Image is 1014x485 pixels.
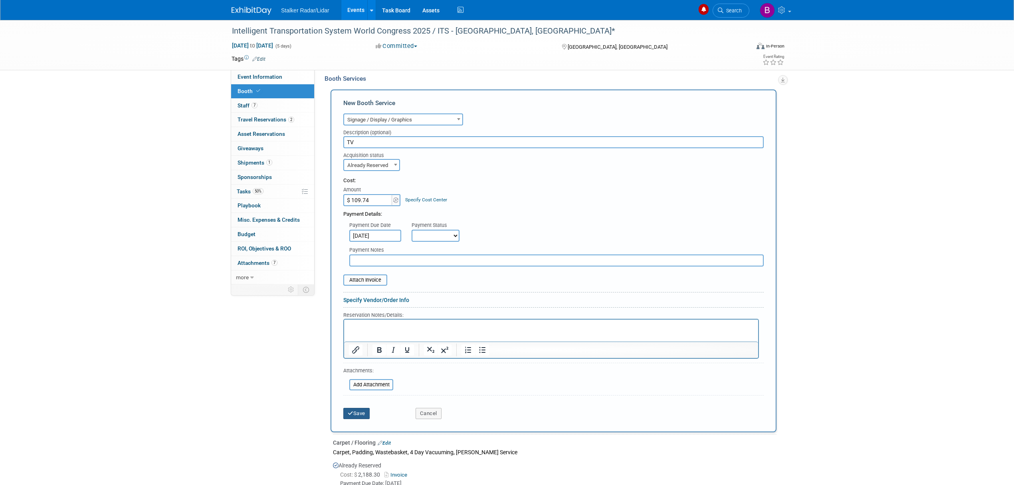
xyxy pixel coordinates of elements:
[238,174,272,180] span: Sponsorships
[343,311,759,319] div: Reservation Notes/Details:
[238,102,257,109] span: Staff
[373,42,420,50] button: Committed
[238,217,300,223] span: Misc. Expenses & Credits
[760,3,775,18] img: Brooke Journet
[568,44,667,50] span: [GEOGRAPHIC_DATA], [GEOGRAPHIC_DATA]
[271,260,277,266] span: 7
[475,344,489,356] button: Bullet list
[229,24,737,38] div: Intelligent Transportation System World Congress 2025 / ITS - [GEOGRAPHIC_DATA], [GEOGRAPHIC_DATA]*
[762,55,784,59] div: Event Rating
[412,222,465,230] div: Payment Status
[231,156,314,170] a: Shipments1
[232,7,271,15] img: ExhibitDay
[237,188,263,195] span: Tasks
[343,125,764,136] div: Description (optional)
[231,127,314,141] a: Asset Reservations
[378,440,391,446] a: Edit
[238,159,272,166] span: Shipments
[325,74,782,83] div: Booth Services
[231,70,314,84] a: Event Information
[288,117,294,123] span: 2
[231,141,314,155] a: Giveaways
[298,284,315,295] td: Toggle Event Tabs
[238,74,282,80] span: Event Information
[253,188,263,194] span: 50%
[252,102,257,108] span: 7
[400,344,414,356] button: Underline
[461,344,475,356] button: Numbered list
[343,367,393,376] div: Attachments:
[256,89,260,93] i: Booth reservation complete
[236,274,249,280] span: more
[231,170,314,184] a: Sponsorships
[231,270,314,284] a: more
[349,344,362,356] button: Insert/edit link
[281,7,329,14] span: Stalker Radar/Lidar
[343,159,400,171] span: Already Reserved
[231,185,314,199] a: Tasks50%
[238,231,255,237] span: Budget
[343,206,764,218] div: Payment Details:
[231,99,314,113] a: Staff7
[757,43,764,49] img: Format-Inperson.png
[344,160,399,171] span: Already Reserved
[343,177,764,185] div: Cost:
[252,56,265,62] a: Edit
[416,408,442,419] button: Cancel
[238,145,263,151] span: Giveaways
[343,186,401,194] div: Amount
[231,227,314,241] a: Budget
[231,213,314,227] a: Misc. Expenses & Credits
[766,43,784,49] div: In-Person
[343,148,404,159] div: Acquisition status
[349,222,400,230] div: Payment Due Date
[344,114,462,125] span: Signage / Display / Graphics
[702,42,784,54] div: Event Format
[232,42,273,49] span: [DATE] [DATE]
[238,245,291,252] span: ROI, Objectives & ROO
[231,113,314,127] a: Travel Reservations2
[284,284,298,295] td: Personalize Event Tab Strip
[372,344,386,356] button: Bold
[349,246,764,254] div: Payment Notes
[384,472,410,478] a: Invoice
[238,131,285,137] span: Asset Reservations
[343,297,409,303] a: Specify Vendor/Order Info
[386,344,400,356] button: Italic
[343,99,764,111] div: New Booth Service
[343,408,370,419] button: Save
[343,113,463,125] span: Signage / Display / Graphics
[424,344,438,356] button: Subscript
[238,88,262,94] span: Booth
[723,8,742,14] span: Search
[340,471,358,478] span: Cost: $
[249,42,256,49] span: to
[231,256,314,270] a: Attachments7
[333,447,776,457] div: Carpet, Padding, Wastebasket, 4 Day Vacuuming, [PERSON_NAME] Service
[344,320,758,342] iframe: Rich Text Area
[232,55,265,63] td: Tags
[231,242,314,256] a: ROI, Objectives & ROO
[238,260,277,266] span: Attachments
[340,471,383,478] span: 2,188.30
[231,199,314,213] a: Playbook
[238,116,294,123] span: Travel Reservations
[275,44,291,49] span: (5 days)
[438,344,452,356] button: Superscript
[238,202,261,209] span: Playbook
[333,439,776,447] div: Carpet / Flooring
[266,159,272,165] span: 1
[713,4,749,18] a: Search
[405,197,447,203] a: Specify Cost Center
[231,84,314,98] a: Booth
